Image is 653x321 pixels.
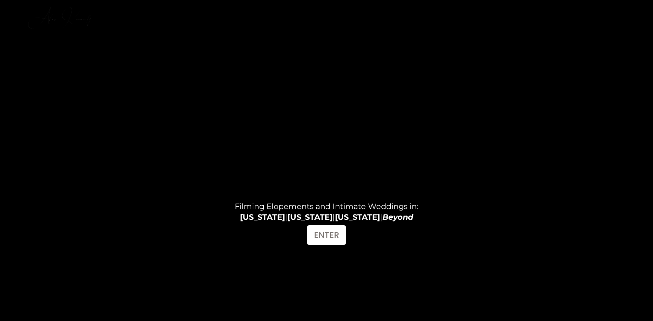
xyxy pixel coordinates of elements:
[382,212,413,222] em: Beyond
[213,201,440,222] h4: Filming Elopements and Intimate Weddings in: | | |
[287,212,333,222] strong: [US_STATE]
[26,5,95,33] img: Alex Kennedy Films
[335,212,380,222] strong: [US_STATE]
[26,5,95,17] a: Alex Kennedy Films
[580,6,627,15] a: INVESTMENT
[487,6,531,15] a: EXPERIENCE
[240,212,285,222] strong: [US_STATE]
[307,225,346,245] a: ENTER
[452,6,473,15] a: HOME
[545,6,566,15] a: FILMS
